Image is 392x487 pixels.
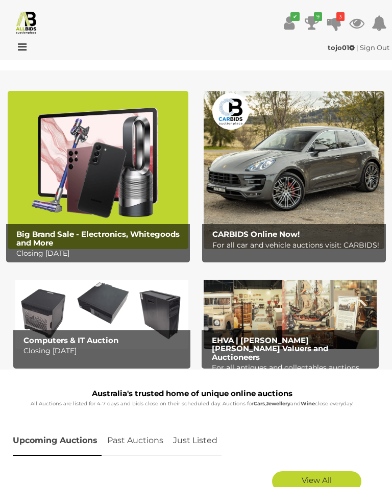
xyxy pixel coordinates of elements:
[13,399,372,408] p: All Auctions are listed for 4-7 days and bids close on their scheduled day. Auctions for , and cl...
[290,12,300,21] i: ✔
[266,400,290,407] strong: Jewellery
[212,239,381,252] p: For all car and vehicle auctions visit: CARBIDS!
[328,43,356,52] a: tojo01
[301,400,315,407] strong: Wine
[204,270,377,349] img: EHVA | Evans Hastings Valuers and Auctioneers
[16,247,185,260] p: Closing [DATE]
[23,335,118,345] b: Computers & IT Auction
[15,270,188,349] a: Computers & IT Auction Computers & IT Auction Closing [DATE]
[212,335,328,362] b: EHVA | [PERSON_NAME] [PERSON_NAME] Valuers and Auctioneers
[304,14,320,32] a: 9
[204,270,377,349] a: EHVA | Evans Hastings Valuers and Auctioneers EHVA | [PERSON_NAME] [PERSON_NAME] Valuers and Auct...
[212,229,300,239] b: CARBIDS Online Now!
[360,43,389,52] a: Sign Out
[254,400,265,407] strong: Cars
[16,229,180,248] b: Big Brand Sale - Electronics, Whitegoods and More
[13,389,372,398] h1: Australia's trusted home of unique online auctions
[282,14,297,32] a: ✔
[302,475,332,485] span: View All
[23,345,185,357] p: Closing [DATE]
[204,91,384,249] a: CARBIDS Online Now! CARBIDS Online Now! For all car and vehicle auctions visit: CARBIDS!
[212,361,374,387] p: For all antiques and collectables auctions visit: EHVA
[314,12,322,21] i: 9
[103,426,167,456] a: Past Auctions
[328,43,355,52] strong: tojo01
[327,14,342,32] a: 3
[15,270,188,349] img: Computers & IT Auction
[204,91,384,249] img: CARBIDS Online Now!
[356,43,358,52] span: |
[8,91,188,249] img: Big Brand Sale - Electronics, Whitegoods and More
[14,10,38,34] img: Allbids.com.au
[8,91,188,249] a: Big Brand Sale - Electronics, Whitegoods and More Big Brand Sale - Electronics, Whitegoods and Mo...
[336,12,345,21] i: 3
[13,426,102,456] a: Upcoming Auctions
[169,426,222,456] a: Just Listed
